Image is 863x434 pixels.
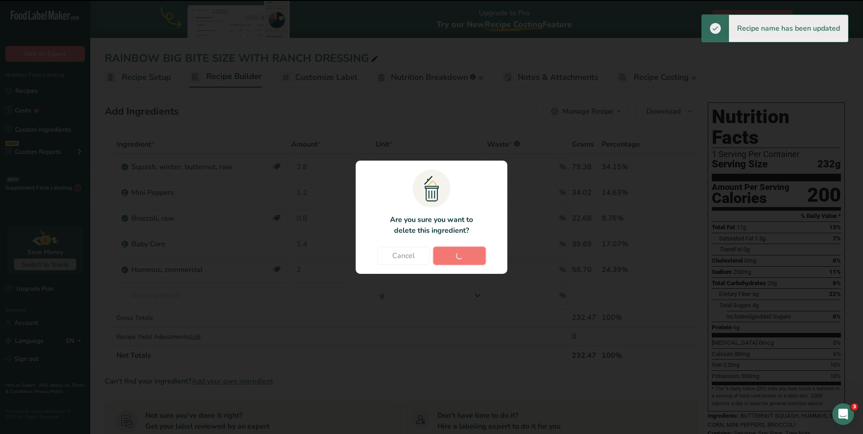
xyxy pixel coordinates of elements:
[832,403,854,425] iframe: Intercom live chat
[392,250,415,261] span: Cancel
[851,403,858,411] span: 3
[377,247,430,265] button: Cancel
[729,15,848,42] div: Recipe name has been updated
[385,214,478,236] p: Are you sure you want to delete this ingredient?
